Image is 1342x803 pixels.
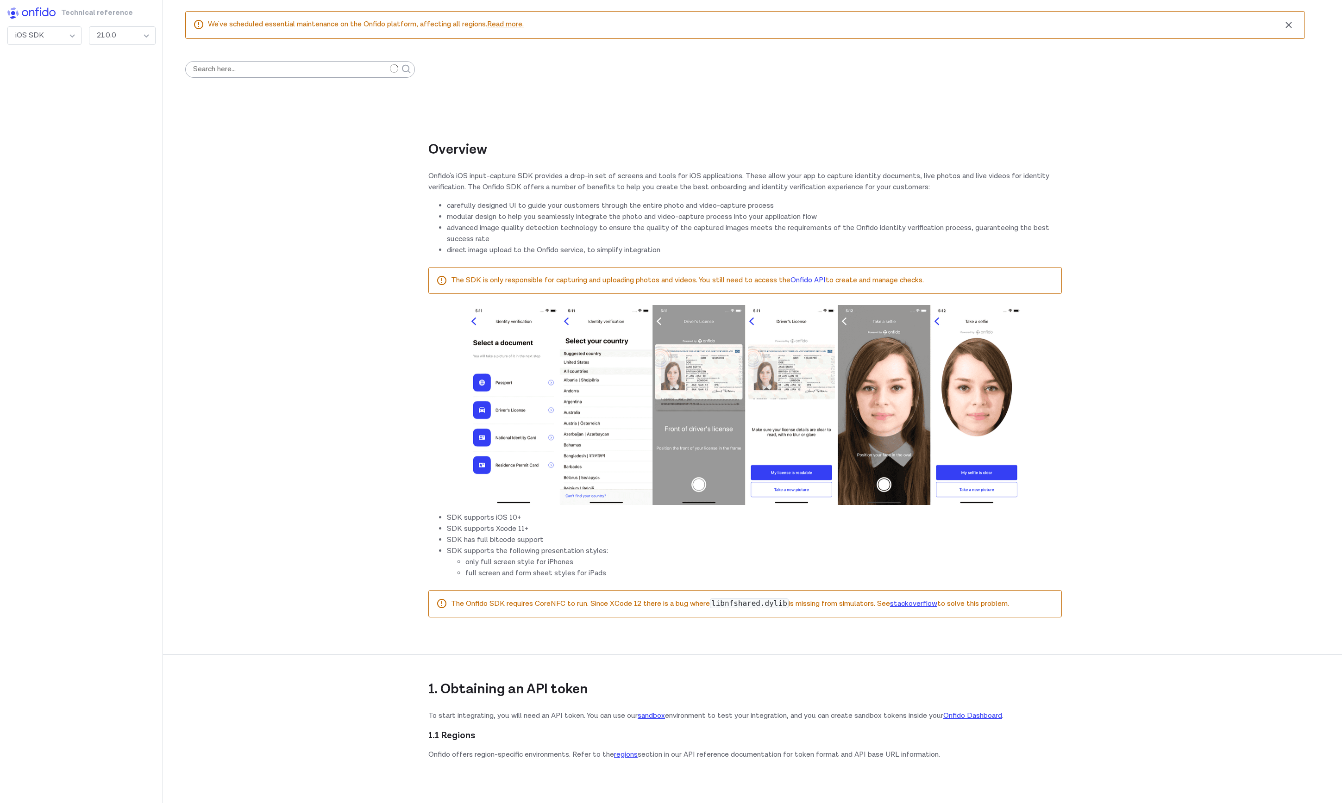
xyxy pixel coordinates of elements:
p: The SDK is only responsible for capturing and uploading photos and videos. You still need to acce... [451,275,1054,286]
a: Onfido API [790,275,826,285]
p: The Onfido SDK requires CoreNFC to run. Since XCode 12 there is a bug where is missing from simul... [451,598,1054,610]
a: stackoverflow [890,599,937,609]
li: full screen and form sheet styles for iPads [465,568,1062,579]
li: carefully designed UI to guide your customers through the entire photo and video-capture process [447,200,1062,212]
a: obtaining an api token permalink [588,680,602,699]
li: only full screen style for iPhones [465,557,1062,568]
a: Read more. [487,19,524,29]
li: modular design to help you seamlessly integrate the photo and video-capture process into your app... [447,212,1062,223]
p: To start integrating, you will need an API token. You can use our environment to test your integr... [428,710,1062,722]
li: SDK supports iOS 10+ [447,512,1062,523]
li: direct image upload to the Onfido service, to simplify integration [447,245,1062,256]
a: overview permalink [487,141,501,159]
h4: 1.1 Regions [428,729,1062,742]
h2: Overview [428,115,1062,159]
span: We've scheduled essential maintenance on the Onfido platform, affecting all regions. [208,19,1280,31]
li: SDK supports the following presentation styles: [447,546,1062,579]
p: Onfido offers region-specific environments. Refer to the section in our API reference documentati... [428,749,1062,760]
img: Capture Document and face [467,305,1023,505]
li: SDK supports Xcode 11+ [447,523,1062,535]
button: Submit your search query. [398,50,415,89]
h1: Technical reference [61,7,109,23]
a: regions [614,750,638,759]
div: iOS SDK [7,26,82,45]
input: Search here… [185,61,415,78]
a: 11 regions permalink [475,729,489,742]
a: Onfido Dashboard [943,711,1002,721]
code: libnfshared.dylib [710,598,789,608]
h2: 1. Obtaining an API token [428,654,1062,699]
li: advanced image quality detection technology to ensure the quality of the captured images meets th... [447,223,1062,245]
a: sandbox [638,711,665,721]
div: 21.0.0 [89,26,156,45]
p: Onfido's iOS input-capture SDK provides a drop-in set of screens and tools for iOS applications. ... [428,171,1062,193]
img: h8y2NZtIVQ2cQAAAABJRU5ErkJggg== [7,7,56,19]
li: SDK has full bitcode support [447,535,1062,546]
